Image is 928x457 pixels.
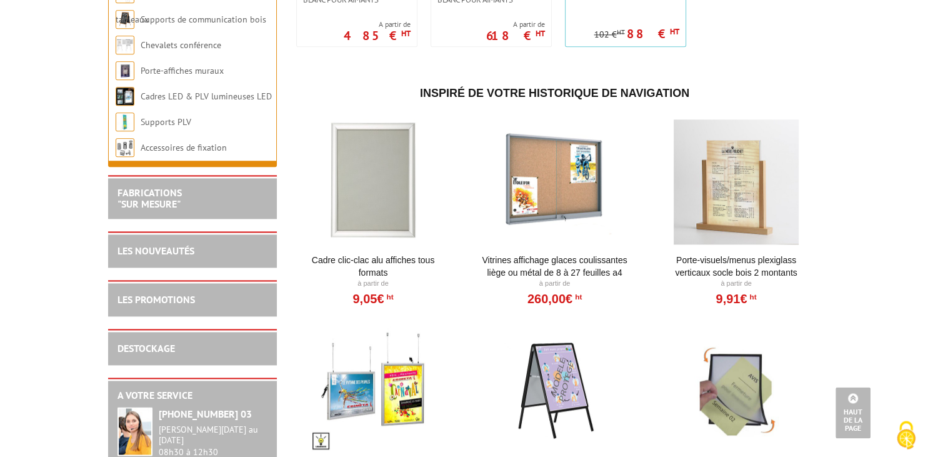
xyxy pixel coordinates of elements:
a: Haut de la page [836,387,871,438]
img: Cadres LED & PLV lumineuses LED [116,87,134,106]
img: Cookies (fenêtre modale) [891,419,922,451]
sup: HT [384,293,393,301]
img: Chevalets conférence [116,36,134,54]
p: À partir de [477,279,632,289]
a: 260,00€HT [527,295,582,303]
a: DESTOCKAGE [117,342,175,354]
sup: HT [572,293,582,301]
a: Supports de communication bois [141,14,266,25]
sup: HT [401,28,411,39]
img: Supports PLV [116,113,134,131]
div: [PERSON_NAME][DATE] au [DATE] [159,424,267,446]
h2: A votre service [117,390,267,401]
a: FABRICATIONS"Sur Mesure" [117,186,182,210]
img: widget-service.jpg [117,407,152,456]
a: Cadres LED & PLV lumineuses LED [141,91,272,102]
sup: HT [536,28,545,39]
a: Chevalets conférence [141,39,221,51]
p: 618 € [486,32,545,39]
a: LES PROMOTIONS [117,293,195,306]
sup: HT [617,28,625,36]
p: 88 € [627,30,679,38]
sup: HT [747,293,756,301]
button: Cookies (fenêtre modale) [884,414,928,457]
a: Supports PLV [141,116,191,128]
p: À partir de [659,279,814,289]
span: A partir de [486,19,545,29]
img: Porte-affiches muraux [116,61,134,80]
span: Inspiré de votre historique de navigation [420,87,689,99]
span: A partir de [344,19,411,29]
a: Cadre Clic-Clac Alu affiches tous formats [296,254,451,279]
sup: HT [670,26,679,37]
a: Accessoires de fixation [141,142,227,153]
a: 9,91€HT [716,295,756,303]
a: Vitrines affichage glaces coulissantes liège ou métal de 8 à 27 feuilles A4 [477,254,632,279]
a: 9,05€HT [352,295,393,303]
p: 485 € [344,32,411,39]
a: LES NOUVEAUTÉS [117,244,194,257]
p: 102 € [594,30,625,39]
strong: [PHONE_NUMBER] 03 [159,408,252,420]
img: Accessoires de fixation [116,138,134,157]
a: Porte-affiches muraux [141,65,224,76]
p: À partir de [296,279,451,289]
a: Porte-Visuels/Menus Plexiglass Verticaux Socle Bois 2 Montants [659,254,814,279]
